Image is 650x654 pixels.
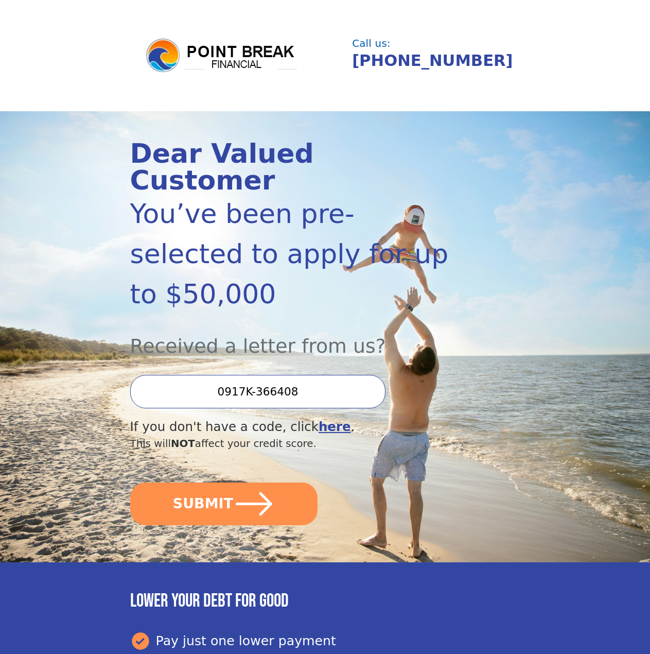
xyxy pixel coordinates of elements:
h3: Lower your debt for good [130,590,520,612]
div: Pay just one lower payment [130,631,520,651]
button: SUBMIT [130,483,318,525]
div: Call us: [352,39,515,49]
div: Received a letter from us? [130,314,462,361]
div: Dear Valued Customer [130,140,462,194]
a: here [319,419,351,434]
div: This will affect your credit score. [130,436,462,452]
img: logo.png [145,37,299,74]
span: NOT [171,438,195,450]
input: Enter your Offer Code: [130,375,386,408]
div: If you don't have a code, click . [130,418,462,437]
div: You’ve been pre-selected to apply for up to $50,000 [130,194,462,314]
a: [PHONE_NUMBER] [352,51,513,70]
